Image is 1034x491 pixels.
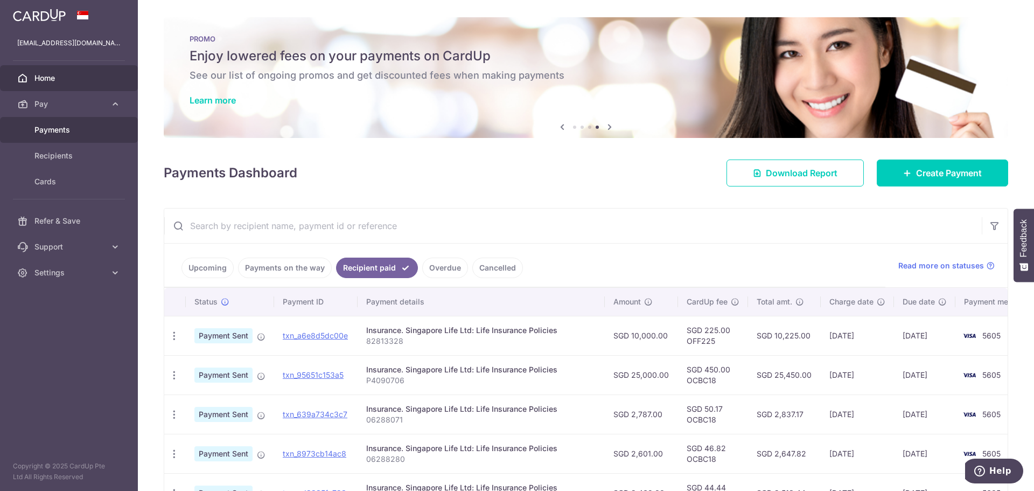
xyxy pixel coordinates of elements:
[194,407,253,422] span: Payment Sent
[766,167,837,179] span: Download Report
[13,9,66,22] img: CardUp
[190,69,982,82] h6: See our list of ongoing promos and get discounted fees when making payments
[34,267,106,278] span: Settings
[194,328,253,343] span: Payment Sent
[472,258,523,278] a: Cancelled
[959,369,980,382] img: Bank Card
[1019,219,1029,257] span: Feedback
[903,296,935,307] span: Due date
[687,296,728,307] span: CardUp fee
[34,73,106,84] span: Home
[366,375,596,386] p: P4090706
[366,414,596,425] p: 06288071
[894,355,955,395] td: [DATE]
[283,410,347,419] a: txn_639a734c3c7
[34,176,106,187] span: Cards
[757,296,792,307] span: Total amt.
[366,443,596,454] div: Insurance. Singapore Life Ltd: Life Insurance Policies
[748,355,821,395] td: SGD 25,450.00
[283,449,346,458] a: txn_8973cb14ac8
[366,364,596,375] div: Insurance. Singapore Life Ltd: Life Insurance Policies
[982,449,1001,458] span: 5605
[1014,209,1034,282] button: Feedback - Show survey
[894,434,955,473] td: [DATE]
[821,434,894,473] td: [DATE]
[898,260,995,271] a: Read more on statuses
[194,296,218,307] span: Status
[821,355,894,395] td: [DATE]
[274,288,358,316] th: Payment ID
[982,410,1001,419] span: 5605
[605,395,678,434] td: SGD 2,787.00
[605,434,678,473] td: SGD 2,601.00
[829,296,874,307] span: Charge date
[877,160,1008,186] a: Create Payment
[194,368,253,383] span: Payment Sent
[748,316,821,355] td: SGD 10,225.00
[959,408,980,421] img: Bank Card
[366,454,596,465] p: 06288280
[190,95,236,106] a: Learn more
[283,370,344,379] a: txn_95651c153a5
[678,355,748,395] td: SGD 450.00 OCBC18
[358,288,605,316] th: Payment details
[34,125,106,135] span: Payments
[726,160,864,186] a: Download Report
[982,331,1001,340] span: 5605
[605,355,678,395] td: SGD 25,000.00
[916,167,982,179] span: Create Payment
[748,434,821,473] td: SGD 2,647.82
[17,38,121,49] p: [EMAIL_ADDRESS][DOMAIN_NAME]
[965,459,1023,486] iframe: Opens a widget where you can find more information
[982,370,1001,379] span: 5605
[613,296,641,307] span: Amount
[605,316,678,355] td: SGD 10,000.00
[678,395,748,434] td: SGD 50.17 OCBC18
[238,258,332,278] a: Payments on the way
[34,150,106,161] span: Recipients
[748,395,821,434] td: SGD 2,837.17
[34,241,106,252] span: Support
[422,258,468,278] a: Overdue
[194,446,253,461] span: Payment Sent
[190,47,982,65] h5: Enjoy lowered fees on your payments on CardUp
[34,99,106,109] span: Pay
[34,216,106,226] span: Refer & Save
[894,316,955,355] td: [DATE]
[366,325,596,336] div: Insurance. Singapore Life Ltd: Life Insurance Policies
[164,209,982,243] input: Search by recipient name, payment id or reference
[164,163,297,183] h4: Payments Dashboard
[898,260,984,271] span: Read more on statuses
[678,434,748,473] td: SGD 46.82 OCBC18
[336,258,418,278] a: Recipient paid
[366,336,596,347] p: 82813328
[366,404,596,414] div: Insurance. Singapore Life Ltd: Life Insurance Policies
[959,329,980,342] img: Bank Card
[894,395,955,434] td: [DATE]
[181,258,234,278] a: Upcoming
[821,395,894,434] td: [DATE]
[164,17,1008,138] img: Latest Promos banner
[959,447,980,460] img: Bank Card
[678,316,748,355] td: SGD 225.00 OFF225
[190,34,982,43] p: PROMO
[821,316,894,355] td: [DATE]
[283,331,348,340] a: txn_a6e8d5dc00e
